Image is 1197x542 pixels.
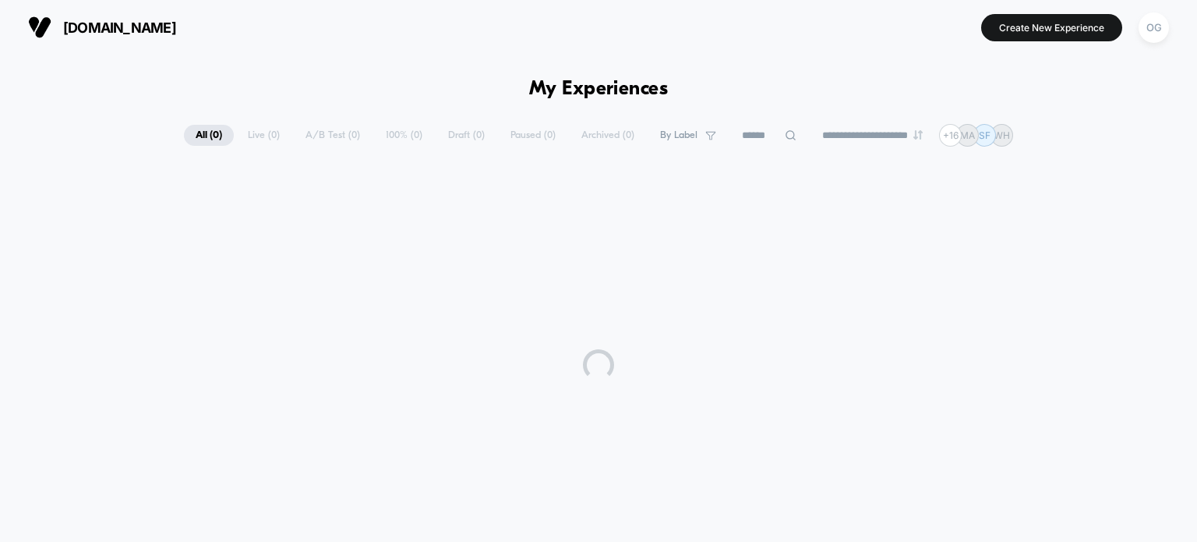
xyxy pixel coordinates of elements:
[1139,12,1169,43] div: OG
[960,129,975,141] p: MA
[63,19,176,36] span: [DOMAIN_NAME]
[23,15,181,40] button: [DOMAIN_NAME]
[529,78,669,101] h1: My Experiences
[994,129,1010,141] p: WH
[939,124,962,147] div: + 16
[1134,12,1174,44] button: OG
[979,129,990,141] p: SF
[981,14,1122,41] button: Create New Experience
[913,130,923,140] img: end
[28,16,51,39] img: Visually logo
[184,125,234,146] span: All ( 0 )
[660,129,697,141] span: By Label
